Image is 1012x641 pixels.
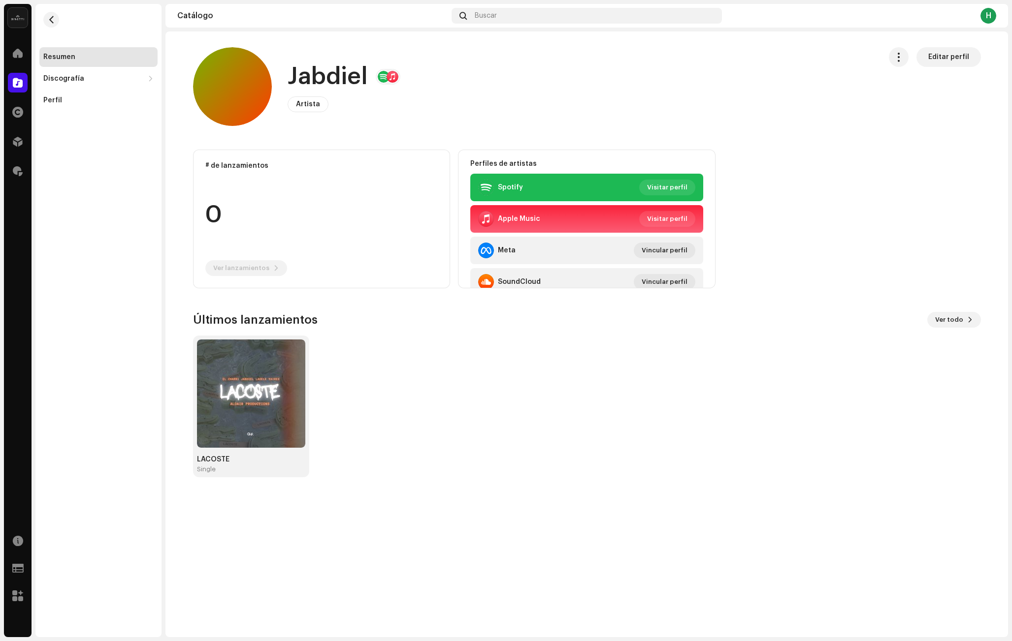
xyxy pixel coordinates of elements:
strong: Perfiles de artistas [470,160,537,168]
button: Ver todo [927,312,981,328]
div: Meta [498,246,516,254]
div: Discografía [43,75,84,83]
span: Visitar perfil [647,209,687,229]
span: Vincular perfil [642,241,687,260]
div: SoundCloud [498,278,541,286]
re-m-nav-item: Resumen [39,47,158,67]
button: Visitar perfil [639,180,695,195]
img: 0776817b-49b3-401b-a054-a993a0ff7f01 [197,339,305,448]
button: Vincular perfil [634,274,695,290]
h1: Jabdiel [288,61,368,92]
button: Editar perfil [916,47,981,67]
div: LACOSTE [197,456,305,463]
div: H [980,8,996,24]
div: Resumen [43,53,75,61]
h3: Últimos lanzamientos [193,312,318,328]
re-o-card-data: # de lanzamientos [193,150,451,288]
div: Single [197,465,216,473]
span: Visitar perfil [647,178,687,197]
div: Spotify [498,183,523,191]
div: Catálogo [177,12,448,20]
re-m-nav-dropdown: Discografía [39,69,158,89]
div: Apple Music [498,215,540,223]
span: Editar perfil [928,47,969,67]
button: Vincular perfil [634,243,695,258]
span: Artista [296,101,320,108]
span: Vincular perfil [642,272,687,292]
button: Visitar perfil [639,211,695,227]
div: Perfil [43,96,62,104]
span: Ver todo [935,310,963,330]
img: 02a7c2d3-3c89-4098-b12f-2ff2945c95ee [8,8,28,28]
re-m-nav-item: Perfil [39,91,158,110]
span: Buscar [475,12,497,20]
